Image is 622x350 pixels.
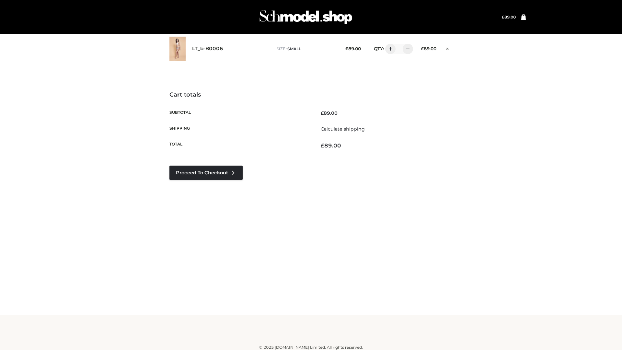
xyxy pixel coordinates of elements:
span: £ [421,46,424,51]
h4: Cart totals [169,91,453,99]
th: Total [169,137,311,154]
a: Calculate shipping [321,126,365,132]
th: Shipping [169,121,311,137]
img: LT_b-B0006 - SMALL [169,37,186,61]
a: LT_b-B0006 [192,46,223,52]
bdi: 89.00 [502,15,516,19]
span: £ [321,142,324,149]
th: Subtotal [169,105,311,121]
a: £89.00 [502,15,516,19]
p: size : [277,46,335,52]
div: QTY: [367,44,411,54]
a: Remove this item [443,44,453,52]
span: £ [321,110,324,116]
img: Schmodel Admin 964 [257,4,354,30]
span: £ [502,15,504,19]
bdi: 89.00 [321,110,338,116]
bdi: 89.00 [345,46,361,51]
bdi: 89.00 [321,142,341,149]
a: Proceed to Checkout [169,166,243,180]
bdi: 89.00 [421,46,436,51]
span: £ [345,46,348,51]
span: SMALL [287,46,301,51]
